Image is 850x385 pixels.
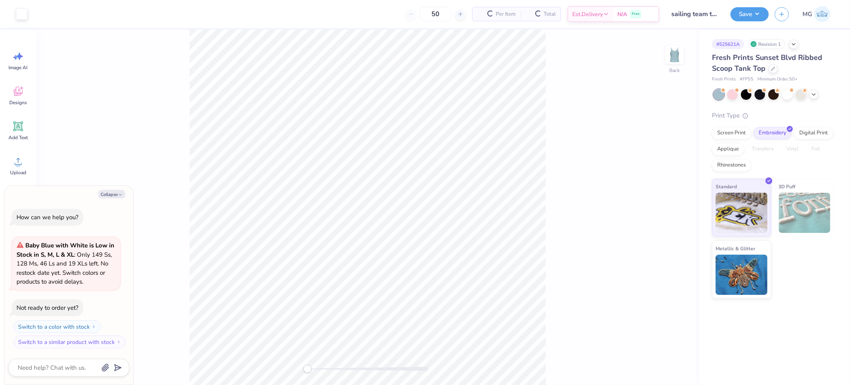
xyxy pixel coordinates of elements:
img: Switch to a color with stock [91,324,96,329]
div: # 525621A [712,39,744,49]
span: Image AI [9,64,28,71]
strong: Baby Blue with White is Low in Stock in S, M, L & XL [17,241,114,259]
span: Standard [716,182,737,191]
div: Transfers [747,143,779,155]
img: Switch to a similar product with stock [116,340,121,344]
div: How can we help you? [17,213,78,221]
input: – – [420,7,451,21]
div: Back [669,67,680,74]
span: # FP55 [740,76,753,83]
span: 3D Puff [779,182,796,191]
div: Vinyl [781,143,804,155]
img: Standard [716,193,767,233]
div: Embroidery [753,127,792,139]
span: Add Text [8,134,28,141]
img: Back [666,47,683,63]
button: Collapse [98,190,125,198]
span: Metallic & Glitter [716,244,755,253]
div: Accessibility label [303,365,312,373]
div: Screen Print [712,127,751,139]
input: Untitled Design [665,6,724,22]
span: Minimum Order: 50 + [757,76,798,83]
span: Fresh Prints [712,76,736,83]
span: Fresh Prints Sunset Blvd Ribbed Scoop Tank Top [712,53,822,73]
span: N/A [617,10,627,19]
div: Applique [712,143,744,155]
div: Foil [806,143,825,155]
div: Revision 1 [748,39,785,49]
button: Save [730,7,769,21]
button: Switch to a color with stock [14,320,101,333]
span: Total [544,10,556,19]
span: Est. Delivery [572,10,603,19]
span: : Only 149 Ss, 128 Ms, 46 Ls and 19 XLs left. No restock date yet. Switch colors or products to a... [17,241,114,286]
div: Digital Print [794,127,833,139]
div: Print Type [712,111,834,120]
span: Designs [9,99,27,106]
img: 3D Puff [779,193,831,233]
span: Per Item [496,10,516,19]
img: Metallic & Glitter [716,255,767,295]
div: Rhinestones [712,159,751,171]
span: Free [632,11,640,17]
img: Mary Grace [814,6,830,22]
span: MG [803,10,812,19]
span: Upload [10,169,26,176]
a: MG [799,6,834,22]
div: Not ready to order yet? [17,304,78,312]
button: Switch to a similar product with stock [14,336,126,348]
